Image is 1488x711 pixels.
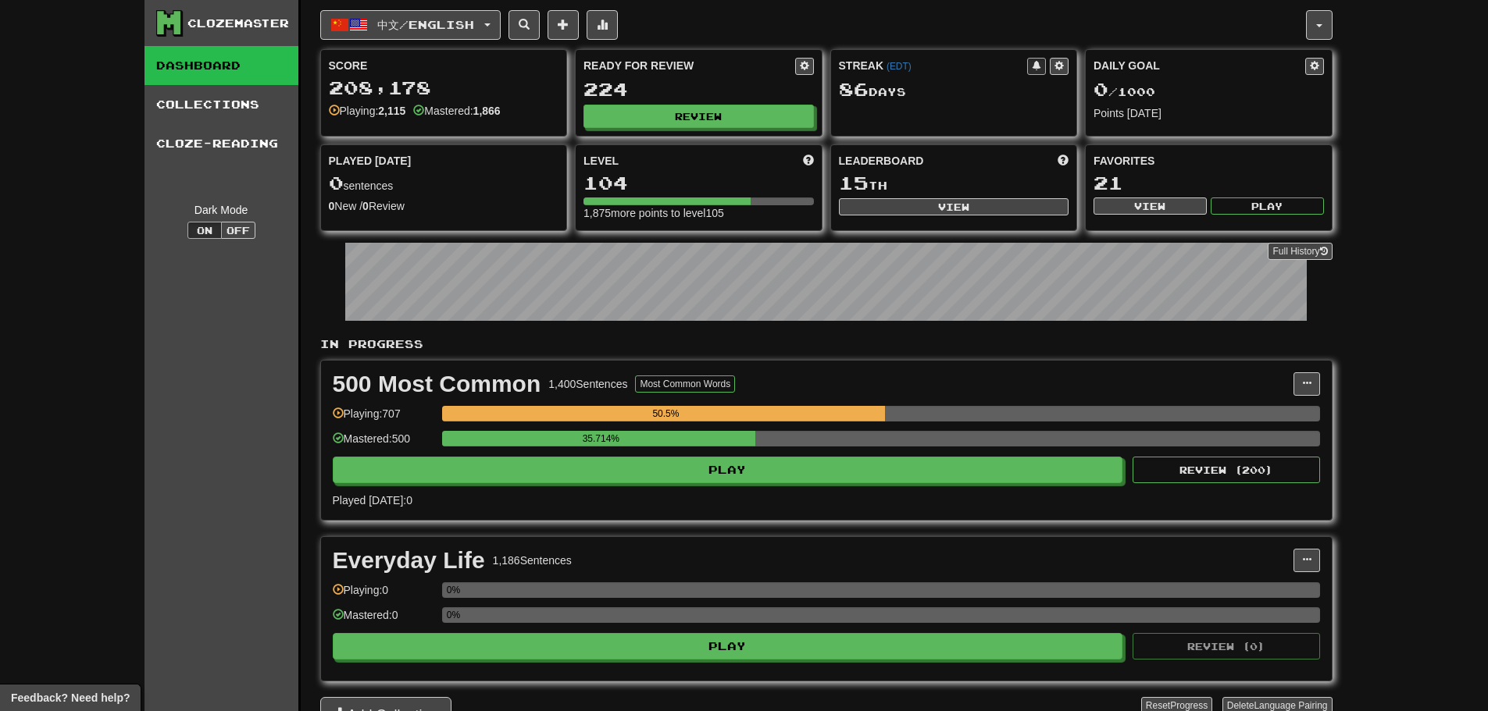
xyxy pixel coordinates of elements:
div: Mastered: [413,103,500,119]
button: View [839,198,1069,215]
button: Play [333,633,1123,659]
span: Language Pairing [1254,700,1327,711]
span: / 1000 [1094,85,1155,98]
div: Mastered: 500 [333,431,434,457]
div: 500 Most Common [333,372,541,396]
div: 1,875 more points to level 105 [583,205,814,221]
strong: 2,115 [378,105,405,117]
p: In Progress [320,336,1333,352]
div: 21 [1094,173,1324,193]
button: Play [333,457,1123,483]
div: Dark Mode [156,202,287,218]
span: 0 [329,172,344,194]
button: Most Common Words [635,375,735,393]
div: Ready for Review [583,58,795,73]
div: Clozemaster [187,16,289,31]
span: Leaderboard [839,153,924,169]
a: (EDT) [887,61,912,72]
button: Search sentences [508,10,540,40]
div: Mastered: 0 [333,607,434,633]
div: New / Review [329,198,559,214]
button: Add sentence to collection [548,10,579,40]
a: Cloze-Reading [145,124,298,163]
strong: 0 [329,200,335,212]
div: Day s [839,80,1069,100]
button: Review (200) [1133,457,1320,483]
div: Playing: 0 [333,582,434,608]
span: Played [DATE]: 0 [333,494,412,507]
div: sentences [329,173,559,194]
a: Collections [145,85,298,124]
button: Review (0) [1133,633,1320,659]
span: 中文 / English [377,18,474,31]
div: Playing: [329,103,406,119]
button: Play [1211,197,1324,215]
a: Dashboard [145,46,298,85]
strong: 0 [362,200,369,212]
a: Full History [1268,243,1332,260]
button: More stats [587,10,618,40]
button: Review [583,105,814,128]
span: 15 [839,172,869,194]
div: 50.5% [447,406,885,421]
button: On [187,222,222,239]
span: This week in points, UTC [1058,153,1069,169]
div: 1,400 Sentences [548,376,627,392]
span: Open feedback widget [11,690,130,706]
span: Progress [1170,700,1208,711]
button: View [1094,197,1207,215]
div: 104 [583,173,814,193]
div: 1,186 Sentences [493,553,572,568]
div: th [839,173,1069,194]
div: Favorites [1094,153,1324,169]
div: Playing: 707 [333,406,434,432]
span: Played [DATE] [329,153,412,169]
div: Daily Goal [1094,58,1305,75]
button: Off [221,222,255,239]
button: 中文/English [320,10,501,40]
div: 208,178 [329,78,559,98]
div: 224 [583,80,814,99]
strong: 1,866 [473,105,501,117]
div: Streak [839,58,1028,73]
span: 86 [839,78,869,100]
div: Score [329,58,559,73]
span: Score more points to level up [803,153,814,169]
div: 35.714% [447,431,755,446]
div: Everyday Life [333,549,485,572]
span: Level [583,153,619,169]
div: Points [DATE] [1094,105,1324,121]
span: 0 [1094,78,1108,100]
